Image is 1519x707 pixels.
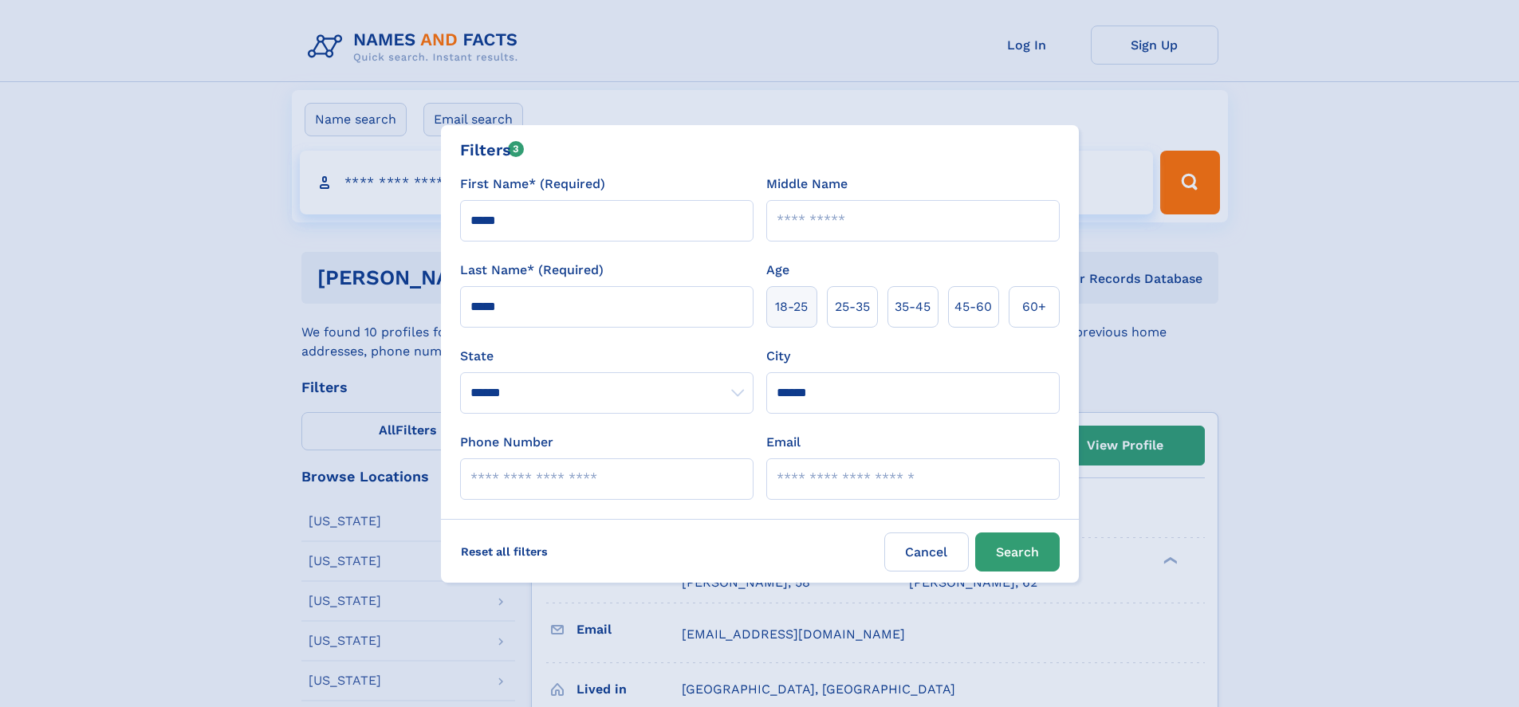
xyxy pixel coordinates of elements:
[460,347,754,366] label: State
[895,297,931,316] span: 35‑45
[766,175,848,194] label: Middle Name
[460,175,605,194] label: First Name* (Required)
[1022,297,1046,316] span: 60+
[884,532,969,571] label: Cancel
[460,433,553,452] label: Phone Number
[460,261,604,280] label: Last Name* (Required)
[766,433,801,452] label: Email
[460,138,525,162] div: Filters
[775,297,808,316] span: 18‑25
[835,297,870,316] span: 25‑35
[451,532,558,571] label: Reset all filters
[954,297,992,316] span: 45‑60
[766,261,789,280] label: Age
[766,347,790,366] label: City
[975,532,1060,571] button: Search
